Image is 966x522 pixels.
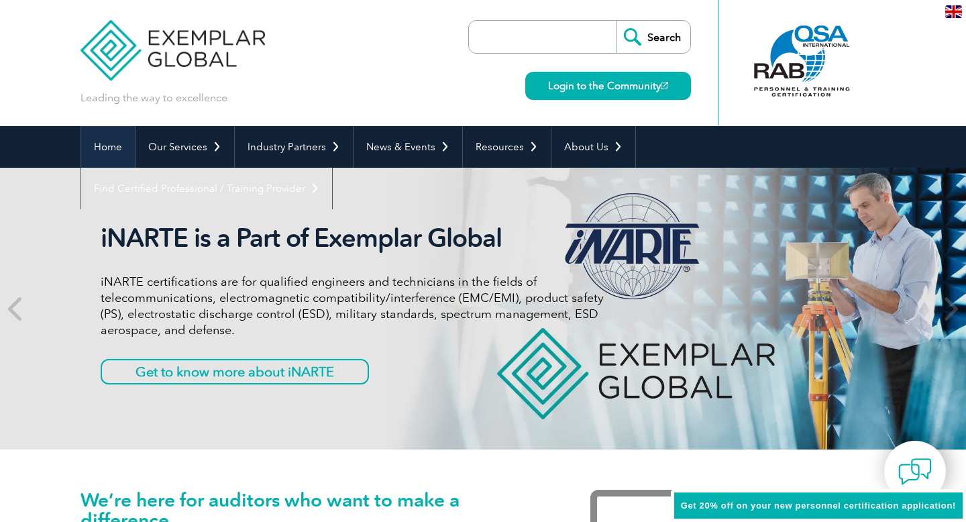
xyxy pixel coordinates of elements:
[463,126,551,168] a: Resources
[945,5,962,18] img: en
[525,72,691,100] a: Login to the Community
[898,455,932,488] img: contact-chat.png
[354,126,462,168] a: News & Events
[661,82,668,89] img: open_square.png
[101,223,604,254] h2: iNARTE is a Part of Exemplar Global
[80,91,227,105] p: Leading the way to excellence
[235,126,353,168] a: Industry Partners
[101,274,604,338] p: iNARTE certifications are for qualified engineers and technicians in the fields of telecommunicat...
[101,359,369,384] a: Get to know more about iNARTE
[136,126,234,168] a: Our Services
[681,501,956,511] span: Get 20% off on your new personnel certification application!
[81,126,135,168] a: Home
[81,168,332,209] a: Find Certified Professional / Training Provider
[616,21,690,53] input: Search
[551,126,635,168] a: About Us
